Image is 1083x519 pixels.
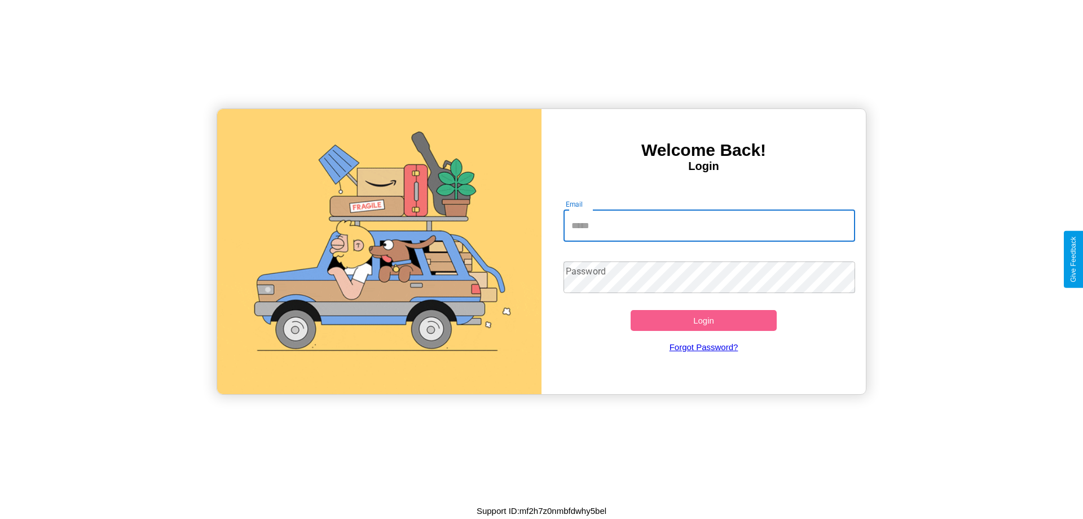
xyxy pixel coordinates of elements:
label: Email [566,199,583,209]
div: Give Feedback [1069,237,1077,282]
button: Login [631,310,777,331]
a: Forgot Password? [558,331,850,363]
img: gif [217,109,541,394]
p: Support ID: mf2h7z0nmbfdwhy5bel [477,503,606,518]
h3: Welcome Back! [541,141,866,160]
h4: Login [541,160,866,173]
